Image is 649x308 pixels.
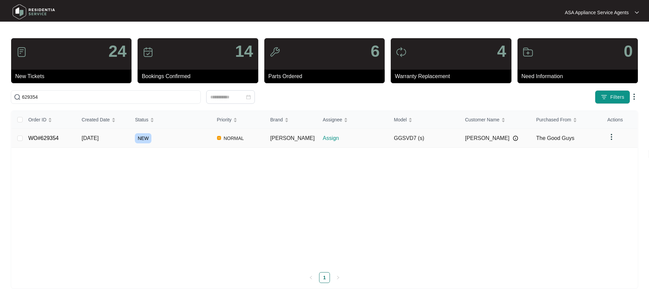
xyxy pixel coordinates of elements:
[269,47,280,57] img: icon
[82,135,99,141] span: [DATE]
[15,72,131,80] p: New Tickets
[235,43,253,60] p: 14
[306,272,316,283] button: left
[395,72,511,80] p: Warranty Replacement
[309,276,313,280] span: left
[607,133,616,141] img: dropdown arrow
[212,111,265,129] th: Priority
[601,94,607,100] img: filter icon
[522,72,638,80] p: Need Information
[635,11,639,14] img: dropdown arrow
[460,111,531,129] th: Customer Name
[602,111,638,129] th: Actions
[23,111,76,129] th: Order ID
[610,94,624,101] span: Filters
[142,72,258,80] p: Bookings Confirmed
[536,135,574,141] span: The Good Guys
[333,272,343,283] button: right
[319,273,330,283] a: 1
[630,93,638,101] img: dropdown arrow
[14,94,21,100] img: search-icon
[394,116,407,123] span: Model
[268,72,385,80] p: Parts Ordered
[333,272,343,283] li: Next Page
[217,116,232,123] span: Priority
[323,116,342,123] span: Assignee
[370,43,380,60] p: 6
[135,133,151,143] span: NEW
[28,135,59,141] a: WO#629354
[221,134,247,142] span: NORMAL
[76,111,130,129] th: Created Date
[388,111,460,129] th: Model
[143,47,153,57] img: icon
[565,9,629,16] p: ASA Appliance Service Agents
[531,111,602,129] th: Purchased From
[497,43,506,60] p: 4
[16,47,27,57] img: icon
[465,134,510,142] span: [PERSON_NAME]
[270,116,283,123] span: Brand
[595,90,630,104] button: filter iconFilters
[129,111,211,129] th: Status
[22,93,198,101] input: Search by Order Id, Assignee Name, Customer Name, Brand and Model
[624,43,633,60] p: 0
[270,135,315,141] span: [PERSON_NAME]
[396,47,407,57] img: icon
[306,272,316,283] li: Previous Page
[336,276,340,280] span: right
[465,116,500,123] span: Customer Name
[217,136,221,140] img: Vercel Logo
[317,111,389,129] th: Assignee
[319,272,330,283] li: 1
[523,47,533,57] img: icon
[10,2,57,22] img: residentia service logo
[323,134,389,142] p: Assign
[513,136,518,141] img: Info icon
[82,116,110,123] span: Created Date
[265,111,317,129] th: Brand
[135,116,148,123] span: Status
[109,43,126,60] p: 24
[388,129,460,148] td: GGSVD7 (s)
[28,116,47,123] span: Order ID
[536,116,571,123] span: Purchased From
